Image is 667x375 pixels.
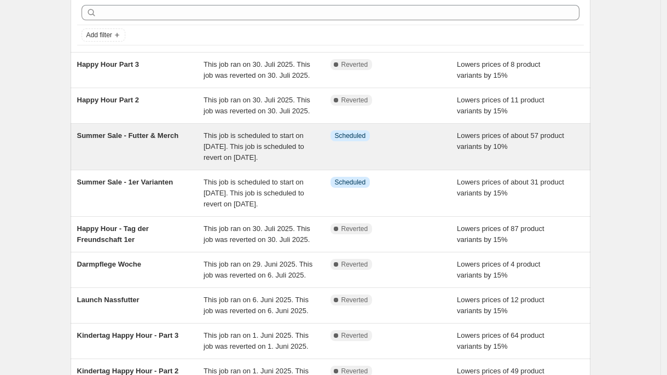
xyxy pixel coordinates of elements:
[457,296,544,315] span: Lowers prices of 12 product variants by 15%
[82,28,125,42] button: Add filter
[204,224,310,244] span: This job ran on 30. Juli 2025. This job was reverted on 30. Juli 2025.
[341,60,368,69] span: Reverted
[457,96,544,115] span: Lowers prices of 11 product variants by 15%
[77,331,179,339] span: Kindertag Happy Hour - Part 3
[77,367,179,375] span: Kindertag Happy Hour - Part 2
[204,60,310,79] span: This job ran on 30. Juli 2025. This job was reverted on 30. Juli 2025.
[335,178,366,187] span: Scheduled
[204,178,304,208] span: This job is scheduled to start on [DATE]. This job is scheduled to revert on [DATE].
[341,224,368,233] span: Reverted
[77,296,140,304] span: Launch Nassfutter
[204,96,310,115] span: This job ran on 30. Juli 2025. This job was reverted on 30. Juli 2025.
[341,260,368,269] span: Reverted
[457,60,540,79] span: Lowers prices of 8 product variants by 15%
[77,224,149,244] span: Happy Hour - Tag der Freundschaft 1er
[335,131,366,140] span: Scheduled
[457,224,544,244] span: Lowers prices of 87 product variants by 15%
[86,31,112,39] span: Add filter
[457,331,544,350] span: Lowers prices of 64 product variants by 15%
[341,96,368,105] span: Reverted
[77,60,139,68] span: Happy Hour Part 3
[204,260,312,279] span: This job ran on 29. Juni 2025. This job was reverted on 6. Juli 2025.
[204,331,309,350] span: This job ran on 1. Juni 2025. This job was reverted on 1. Juni 2025.
[341,331,368,340] span: Reverted
[77,260,142,268] span: Darmpflege Woche
[204,296,309,315] span: This job ran on 6. Juni 2025. This job was reverted on 6. Juni 2025.
[457,131,564,151] span: Lowers prices of about 57 product variants by 10%
[457,260,540,279] span: Lowers prices of 4 product variants by 15%
[77,178,173,186] span: Summer Sale - 1er Varianten
[204,131,304,161] span: This job is scheduled to start on [DATE]. This job is scheduled to revert on [DATE].
[457,178,564,197] span: Lowers prices of about 31 product variants by 15%
[77,96,139,104] span: Happy Hour Part 2
[77,131,179,140] span: Summer Sale - Futter & Merch
[341,296,368,304] span: Reverted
